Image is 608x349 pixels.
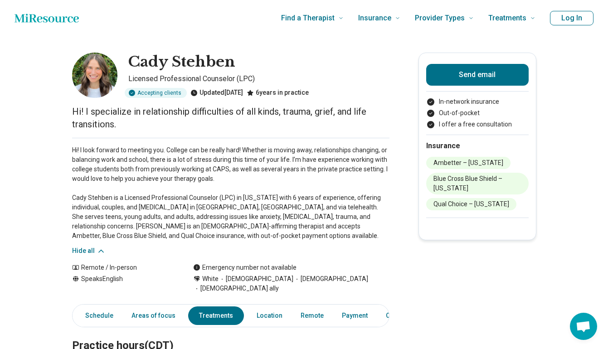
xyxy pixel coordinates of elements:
[193,284,279,293] span: [DEMOGRAPHIC_DATA] ally
[426,97,529,129] ul: Payment options
[125,88,187,98] div: Accepting clients
[570,313,597,340] div: Open chat
[72,263,175,272] div: Remote / In-person
[426,108,529,118] li: Out-of-pocket
[550,11,593,25] button: Log In
[426,198,516,210] li: Qual Choice – [US_STATE]
[426,64,529,86] button: Send email
[426,141,529,151] h2: Insurance
[126,306,181,325] a: Areas of focus
[293,274,368,284] span: [DEMOGRAPHIC_DATA]
[247,88,309,98] div: 6 years in practice
[190,88,243,98] div: Updated [DATE]
[488,12,526,24] span: Treatments
[72,53,117,98] img: Cady Stehben, Licensed Professional Counselor (LPC)
[336,306,373,325] a: Payment
[358,12,391,24] span: Insurance
[72,145,389,241] p: Hi! I look forward to meeting you. College can be really hard! Whether is moving away, relationsh...
[128,53,235,72] h1: Cady Stehben
[426,157,511,169] li: Ambetter – [US_STATE]
[72,105,389,131] p: Hi! I specialize in relationship difficulties of all kinds, trauma, grief, and life transitions.
[74,306,119,325] a: Schedule
[380,306,431,325] a: Credentials
[426,120,529,129] li: I offer a free consultation
[15,9,79,27] a: Home page
[426,173,529,194] li: Blue Cross Blue Shield – [US_STATE]
[72,274,175,293] div: Speaks English
[72,246,106,256] button: Hide all
[188,306,244,325] a: Treatments
[128,73,389,84] p: Licensed Professional Counselor (LPC)
[281,12,335,24] span: Find a Therapist
[202,274,219,284] span: White
[193,263,297,272] div: Emergency number not available
[415,12,465,24] span: Provider Types
[251,306,288,325] a: Location
[426,97,529,107] li: In-network insurance
[295,306,329,325] a: Remote
[219,274,293,284] span: [DEMOGRAPHIC_DATA]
